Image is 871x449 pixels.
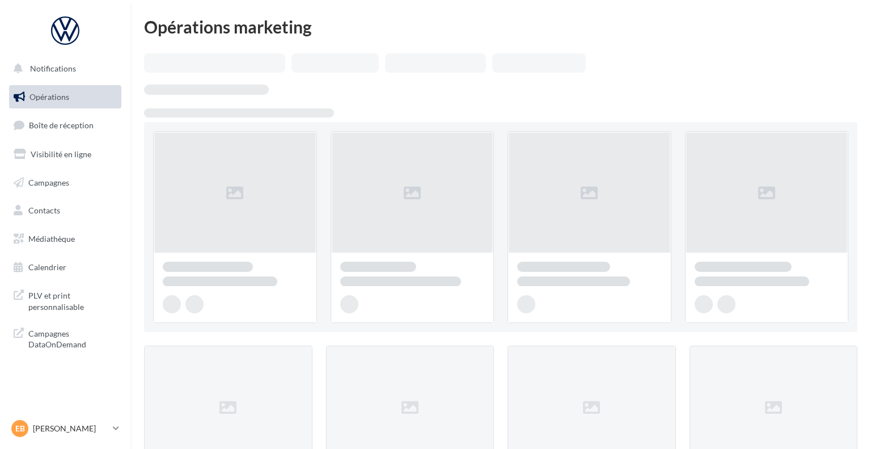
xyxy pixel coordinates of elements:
[7,57,119,81] button: Notifications
[28,288,117,312] span: PLV et print personnalisable
[7,199,124,223] a: Contacts
[7,255,124,279] a: Calendrier
[28,205,60,215] span: Contacts
[30,64,76,73] span: Notifications
[9,418,121,439] a: EB [PERSON_NAME]
[7,142,124,166] a: Visibilité en ligne
[7,85,124,109] a: Opérations
[28,177,69,187] span: Campagnes
[31,149,91,159] span: Visibilité en ligne
[7,283,124,317] a: PLV et print personnalisable
[7,321,124,355] a: Campagnes DataOnDemand
[28,326,117,350] span: Campagnes DataOnDemand
[15,423,25,434] span: EB
[7,171,124,195] a: Campagnes
[29,92,69,102] span: Opérations
[33,423,108,434] p: [PERSON_NAME]
[28,262,66,272] span: Calendrier
[29,120,94,130] span: Boîte de réception
[28,234,75,244] span: Médiathèque
[7,227,124,251] a: Médiathèque
[144,18,857,35] div: Opérations marketing
[7,113,124,137] a: Boîte de réception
